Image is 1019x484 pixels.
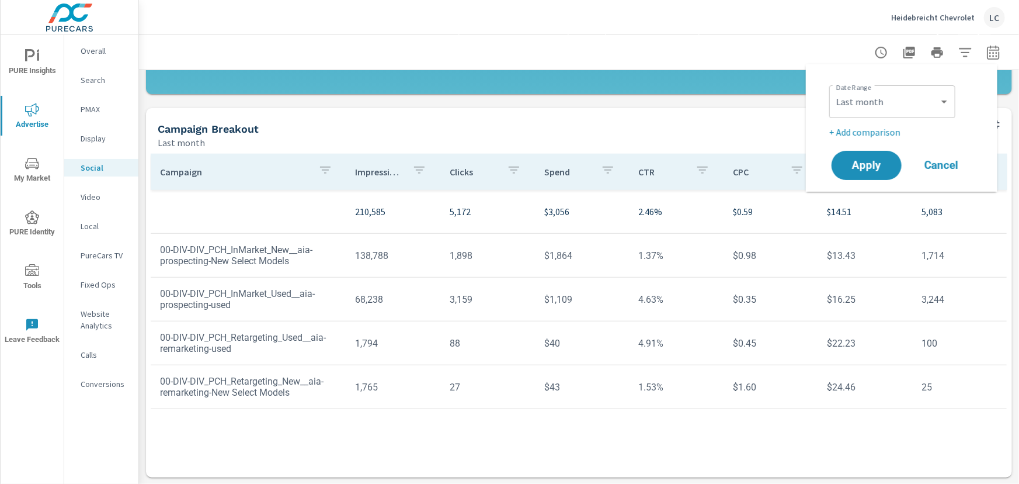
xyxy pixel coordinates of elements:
td: 68,238 [346,285,441,314]
p: Last month [158,136,205,150]
p: Clicks [450,166,498,178]
td: 1,898 [440,240,535,270]
td: 00-DIV-DIV_PCH_InMarket_Used__aia-prospecting-used [151,279,346,320]
td: $0.98 [724,240,818,270]
td: $13.43 [818,240,913,270]
td: 3,159 [440,285,535,314]
td: $24.46 [818,372,913,402]
td: 4.63% [629,285,724,314]
div: Conversions [64,375,138,393]
p: Overall [81,45,129,57]
td: 00-DIV-DIV_PCH_Retargeting_Used__aia-remarketing-used [151,323,346,364]
button: Apply [832,151,902,180]
p: PMAX [81,103,129,115]
div: Video [64,188,138,206]
button: Cancel [906,151,976,180]
span: Leave Feedback [4,318,60,347]
p: CTR [638,166,686,178]
td: 1,714 [912,240,1007,270]
div: Search [64,71,138,89]
div: Local [64,217,138,235]
div: PureCars TV [64,247,138,264]
p: Website Analytics [81,308,129,331]
p: $0.59 [733,205,809,219]
td: 3,244 [912,285,1007,314]
td: $1.60 [724,372,818,402]
td: 138,788 [346,240,441,270]
div: Website Analytics [64,305,138,334]
p: Calls [81,349,129,361]
td: 4.91% [629,329,724,358]
p: Fixed Ops [81,279,129,291]
p: $14.51 [827,205,903,219]
td: $22.23 [818,329,913,358]
button: "Export Report to PDF" [898,41,921,64]
td: 00-DIV-DIV_PCH_Retargeting_New__aia-remarketing-New Select Models [151,367,346,407]
div: Fixed Ops [64,276,138,293]
p: 2.46% [638,205,714,219]
div: Overall [64,42,138,60]
p: Impressions [356,166,404,178]
p: Local [81,220,129,232]
td: 100 [912,329,1007,358]
p: Display [81,133,129,144]
p: $3,056 [544,205,620,219]
td: $1,864 [535,240,630,270]
p: Spend [544,166,592,178]
span: My Market [4,157,60,185]
td: $1,109 [535,285,630,314]
div: nav menu [1,35,64,358]
td: 27 [440,372,535,402]
p: Search [81,74,129,86]
td: $16.25 [818,285,913,314]
td: 88 [440,329,535,358]
div: Social [64,159,138,177]
span: Tools [4,264,60,293]
td: $40 [535,329,630,358]
p: PureCars TV [81,250,129,261]
button: Select Date Range [982,41,1005,64]
p: 5,083 [921,205,997,219]
td: 1.37% [629,240,724,270]
p: Video [81,191,129,203]
div: PMAX [64,101,138,118]
td: 00-DIV-DIV_PCH_InMarket_New__aia-prospecting-New Select Models [151,235,346,276]
td: $0.35 [724,285,818,314]
td: 1.53% [629,372,724,402]
span: PURE Insights [4,49,60,78]
td: $0.45 [724,329,818,358]
span: Advertise [4,103,60,132]
td: $43 [535,372,630,402]
div: Calls [64,346,138,364]
span: PURE Identity [4,210,60,239]
p: Social [81,162,129,174]
button: Print Report [926,41,949,64]
p: Heidebreicht Chevrolet [891,12,975,23]
div: Display [64,130,138,147]
p: Campaign [160,166,309,178]
span: Apply [843,160,890,171]
td: 25 [912,372,1007,402]
p: 5,172 [450,205,526,219]
p: + Add comparison [829,125,979,139]
p: Conversions [81,378,129,390]
p: CPC [733,166,781,178]
span: Cancel [918,160,965,171]
button: Apply Filters [954,41,977,64]
p: 210,585 [356,205,432,219]
td: 1,794 [346,329,441,358]
td: 1,765 [346,372,441,402]
h5: Campaign Breakout [158,123,259,135]
div: LC [984,7,1005,28]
